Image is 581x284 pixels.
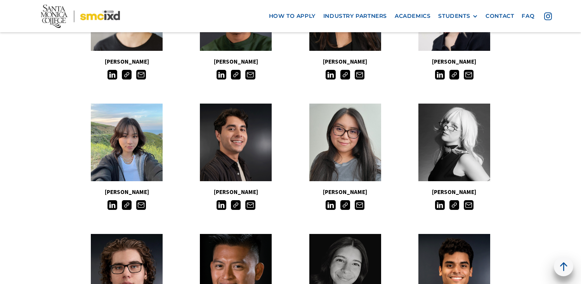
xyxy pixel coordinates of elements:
img: Email icon [464,200,473,210]
a: industry partners [319,9,391,23]
a: back to top [554,257,573,276]
h5: [PERSON_NAME] [291,187,400,197]
h5: [PERSON_NAME] [400,57,509,67]
h5: [PERSON_NAME] [400,187,509,197]
h5: [PERSON_NAME] [181,187,290,197]
div: STUDENTS [438,13,470,19]
img: Link icon [122,70,132,80]
h5: [PERSON_NAME] [72,187,181,197]
h5: [PERSON_NAME] [181,57,290,67]
a: Academics [391,9,434,23]
img: Link icon [231,200,241,210]
img: Email icon [136,70,146,80]
img: Email icon [245,200,255,210]
img: Link icon [449,70,459,80]
img: LinkedIn icon [108,200,117,210]
a: faq [518,9,538,23]
img: Link icon [449,200,459,210]
img: Link icon [231,70,241,80]
img: Santa Monica College - SMC IxD logo [41,5,120,28]
img: LinkedIn icon [435,200,445,210]
img: Email icon [355,200,364,210]
img: icon - instagram [544,12,552,20]
img: Link icon [122,200,132,210]
img: Email icon [355,70,364,80]
h5: [PERSON_NAME] [291,57,400,67]
img: LinkedIn icon [326,70,335,80]
a: how to apply [265,9,319,23]
img: Email icon [245,70,255,80]
img: LinkedIn icon [435,70,445,80]
h5: [PERSON_NAME] [72,57,181,67]
img: LinkedIn icon [326,200,335,210]
div: STUDENTS [438,13,478,19]
img: Email icon [136,200,146,210]
img: LinkedIn icon [108,70,117,80]
img: LinkedIn icon [217,200,226,210]
a: contact [482,9,518,23]
img: Email icon [464,70,473,80]
img: LinkedIn icon [217,70,226,80]
img: Link icon [340,70,350,80]
img: Link icon [340,200,350,210]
